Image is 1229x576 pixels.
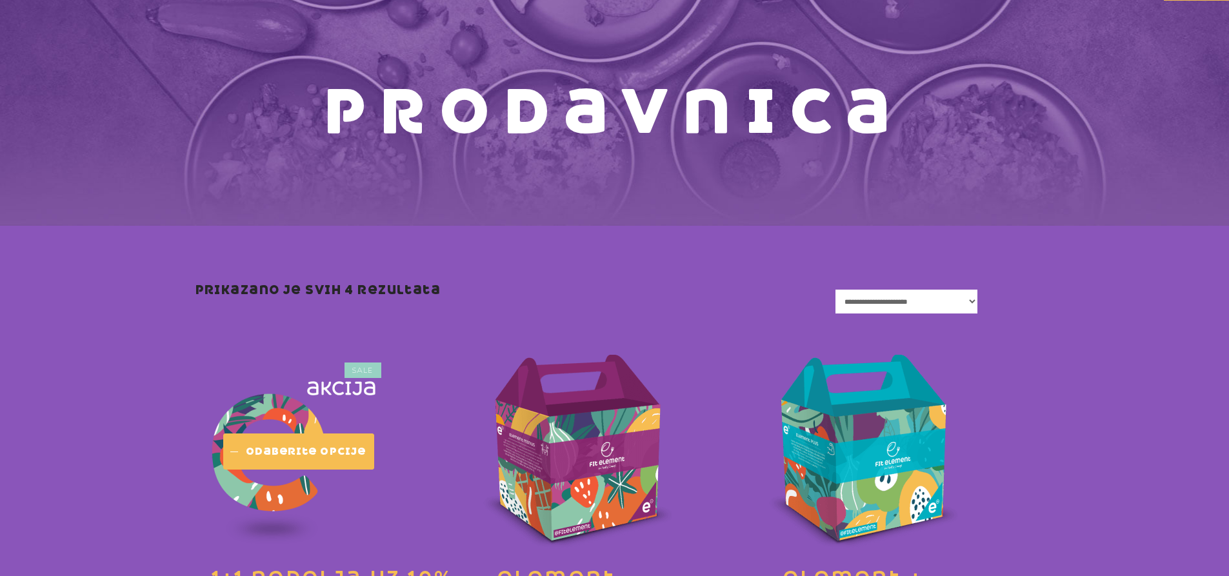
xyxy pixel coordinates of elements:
p: Prikazano je svih 4 rezultata [195,284,441,297]
span: Odaberite opcije [246,445,366,458]
select: Redosled [835,290,977,313]
span: Sale [345,362,381,378]
a: Odaberite opcije za „1+1 nedelja uz 10% popusta“ [223,433,374,470]
h1: Prodavnica [195,84,1034,142]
